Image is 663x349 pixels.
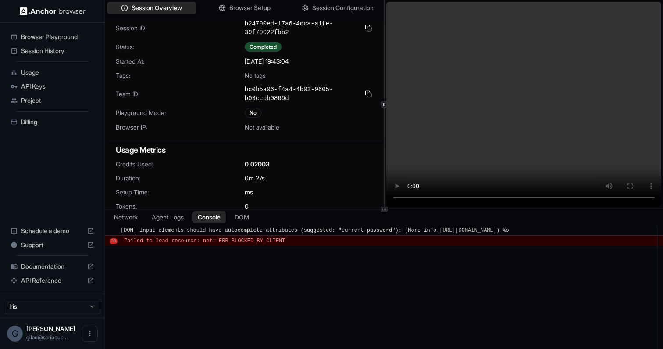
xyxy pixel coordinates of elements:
a: [URL][DOMAIN_NAME] [439,227,496,234]
div: Billing [7,115,98,129]
span: Session Overview [132,4,182,12]
span: ​ [110,237,118,245]
button: Open menu [82,326,98,342]
div: Browser Playground [7,30,98,44]
div: Session History [7,44,98,58]
span: Project [21,96,94,105]
span: Status: [116,43,245,51]
span: Playground Mode: [116,108,245,117]
span: Browser Playground [21,32,94,41]
div: Schedule a demo [7,224,98,238]
button: DOM [229,211,254,223]
span: gilad@scribeup.io [26,334,68,341]
span: Duration: [116,174,245,183]
span: Tokens: [116,202,245,211]
div: 38 [110,238,118,244]
button: Network [109,211,143,223]
span: Started At: [116,57,245,66]
span: Session History [21,47,94,55]
span: Session Configuration [312,4,374,12]
button: Agent Logs [146,211,189,223]
div: G [7,326,23,342]
span: Documentation [21,262,84,271]
span: ms [245,188,253,197]
span: No tags [245,71,266,80]
span: Schedule a demo [21,227,84,235]
span: b24700ed-17a6-4cca-a1fe-39f70022fbb2 [245,19,360,37]
div: No [245,108,261,118]
img: Anchor Logo [20,7,86,15]
div: Documentation [7,259,98,273]
span: Team ID: [116,90,245,98]
span: ​ [110,227,114,234]
span: Credits Used: [116,160,245,169]
span: API Reference [21,276,84,285]
div: Support [7,238,98,252]
span: [DOM] Input elements should have autocomplete attributes (suggested: "current-password"): (More i... [121,227,509,234]
span: Browser Setup [229,4,271,12]
span: Session ID: [116,24,245,32]
div: API Keys [7,79,98,94]
h3: Usage Metrics [116,144,374,156]
div: API Reference [7,273,98,288]
span: Gilad Spitzer [26,325,75,332]
span: Browser IP: [116,123,245,132]
span: [DATE] 19:43:04 [245,57,289,66]
span: bc0b5a06-f4a4-4b03-9605-b03ccbb0869d [245,85,360,103]
span: Tags: [116,71,245,80]
span: Failed to load resource: net::ERR_BLOCKED_BY_CLIENT [124,238,285,244]
span: 0.02003 [245,160,270,169]
button: Console [192,211,226,223]
span: 0m 27s [245,174,265,183]
div: Usage [7,65,98,79]
div: Project [7,94,98,108]
span: 0 [245,202,249,211]
span: Setup Time: [116,188,245,197]
span: API Keys [21,82,94,91]
span: Not available [245,123,279,132]
span: Support [21,241,84,249]
span: Usage [21,68,94,77]
span: Billing [21,118,94,126]
div: Completed [245,42,282,52]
